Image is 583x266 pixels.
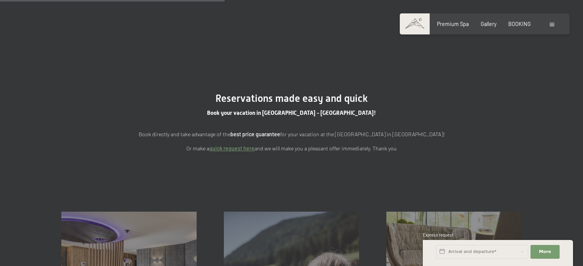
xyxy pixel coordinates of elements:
[209,145,255,152] a: quick request here
[123,144,460,153] p: Or make a and we will make you a pleasant offer immediately. Thank you
[437,21,469,27] a: Premium Spa
[215,93,368,104] span: Reservations made easy and quick
[230,131,280,137] strong: best price guarantee
[207,109,376,116] span: Book your vacation in [GEOGRAPHIC_DATA] - [GEOGRAPHIC_DATA]!
[530,245,560,259] button: More
[508,21,531,27] a: BOOKING
[539,249,551,255] span: More
[481,21,496,27] a: Gallery
[123,130,460,139] p: Book directly and take advantage of the for your vacation at the [GEOGRAPHIC_DATA] in [GEOGRAPHIC...
[423,232,453,237] span: Express request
